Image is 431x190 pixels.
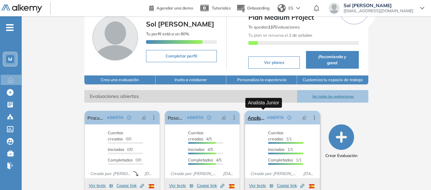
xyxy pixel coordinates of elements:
button: Customiza tu espacio de trabajo [297,75,368,85]
a: Analista Junior [248,111,264,124]
span: 1/1 [268,157,302,162]
button: Copiar link [277,182,304,190]
span: Sol [PERSON_NAME] [344,3,413,8]
span: Completados [108,157,133,162]
span: Agendar una demo [157,5,193,11]
button: Onboarding [236,1,269,16]
button: pushpin [137,112,151,123]
img: arrow [296,7,300,10]
button: pushpin [297,112,312,123]
b: 2 de octubre [288,33,312,38]
img: world [278,4,286,12]
span: Iniciadas [108,147,124,152]
span: Iniciadas [268,147,285,152]
span: Creado por: [PERSON_NAME] [248,171,300,177]
span: Crear Evaluación [325,153,357,159]
span: Tu perfil está a un 80% [146,31,189,36]
img: ESP [229,184,234,188]
span: Cuentas creadas [108,130,123,141]
b: 137 [268,24,275,30]
img: ESP [149,184,154,188]
a: Pasantes [168,111,184,124]
span: 0/0 [108,147,133,152]
span: Sol [PERSON_NAME] [146,20,214,28]
span: 4/5 [188,130,212,141]
button: Invita a colaborar [156,75,226,85]
i: - [6,27,14,28]
span: Onboarding [247,5,269,11]
button: Crear Evaluación [325,124,357,159]
span: Completados [188,157,213,162]
img: ESP [309,184,314,188]
button: ¡Recomienda y gana! [306,51,359,69]
span: 0/0 [108,130,131,141]
span: 4/5 [188,147,213,152]
span: Te quedan Evaluaciones [248,24,300,30]
span: 1/1 [268,130,292,141]
span: M [8,56,12,62]
span: 4/5 [188,157,222,162]
span: Tutoriales [212,5,231,11]
span: ABIERTA [187,115,204,121]
span: Creado por: [PERSON_NAME] [168,171,220,177]
span: Creado por: [PERSON_NAME] [87,171,133,177]
span: pushpin [302,115,307,120]
span: pushpin [142,115,146,120]
span: Cuentas creadas [188,130,204,141]
span: Copiar link [277,183,304,189]
span: Copiar link [117,183,144,189]
span: Tu plan se renueva el [248,33,312,38]
div: Analista Junior [245,98,282,108]
span: Cuentas creadas [268,130,284,141]
button: Personaliza la experiencia [226,75,297,85]
img: Logo [1,4,42,13]
span: [DATE] [220,171,237,177]
span: Evaluaciones abiertas [84,90,297,103]
button: Crea una evaluación [84,75,155,85]
button: Completar perfil [146,50,217,62]
button: Ver todas las evaluaciones [297,90,368,103]
span: Plan Medium Project [248,12,359,22]
span: check-circle [207,116,211,120]
span: Completados [268,157,293,162]
a: Agendar una demo [149,3,193,12]
button: Ver tests [169,182,193,190]
a: Procuradores [87,111,104,124]
button: Copiar link [197,182,224,190]
span: [DATE] [301,171,317,177]
span: [DATE] [142,171,157,177]
span: ABIERTA [107,115,124,121]
span: check-circle [127,116,131,120]
span: [EMAIL_ADDRESS][DOMAIN_NAME] [344,8,413,14]
button: Ver tests [249,182,273,190]
span: 0/0 [108,157,141,162]
button: pushpin [217,112,231,123]
button: Copiar link [117,182,144,190]
button: Ver planes [248,56,300,69]
span: Copiar link [197,183,224,189]
span: ABIERTA [267,115,284,121]
span: check-circle [287,116,291,120]
span: Iniciadas [188,147,205,152]
img: Foto de perfil [93,15,138,61]
span: ES [288,5,293,11]
button: Ver tests [89,182,113,190]
span: pushpin [222,115,226,120]
span: 1/1 [268,147,293,152]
